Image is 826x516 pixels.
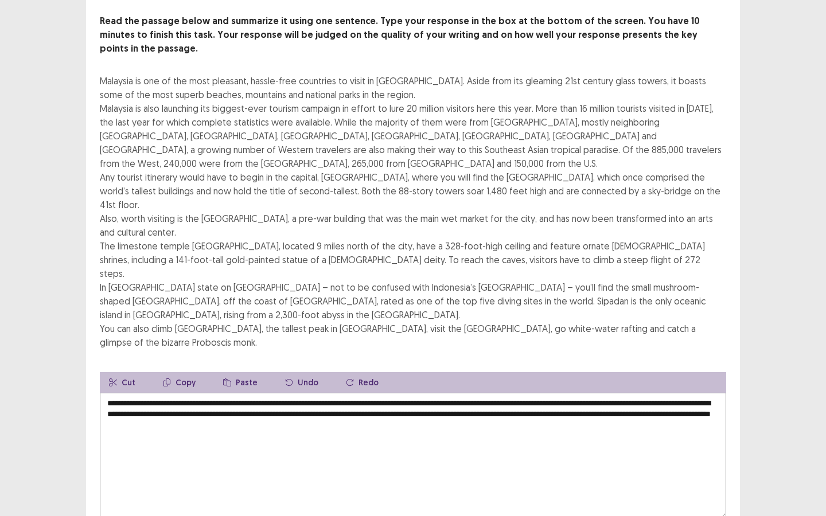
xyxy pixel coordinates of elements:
button: Paste [214,372,267,393]
button: Undo [276,372,328,393]
div: Malaysia is one of the most pleasant, hassle-free countries to visit in [GEOGRAPHIC_DATA]. Aside ... [100,74,726,349]
button: Redo [337,372,388,393]
button: Copy [154,372,205,393]
p: Read the passage below and summarize it using one sentence. Type your response in the box at the ... [100,14,726,56]
button: Cut [100,372,145,393]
